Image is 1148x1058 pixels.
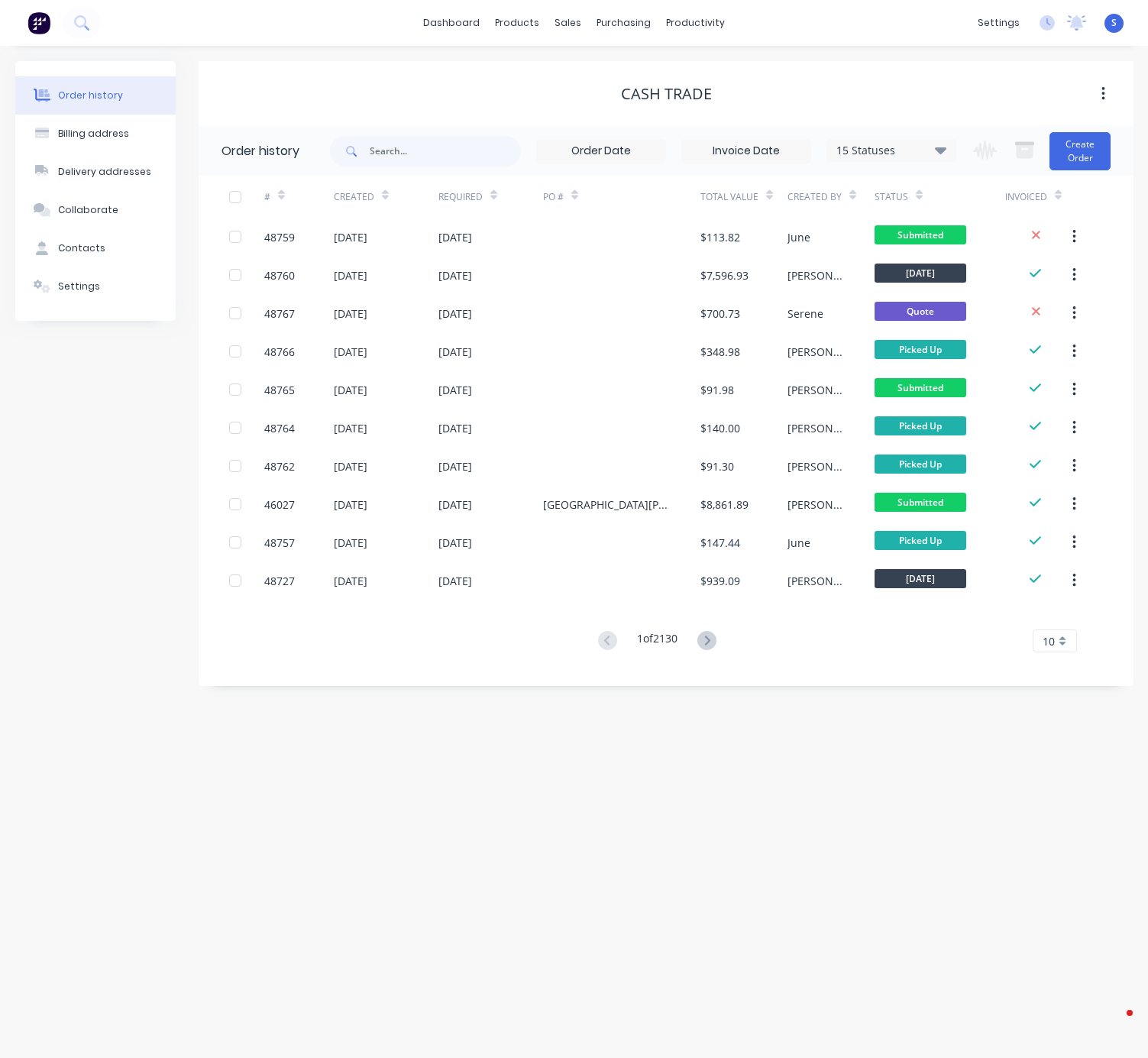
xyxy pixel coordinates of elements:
div: settings [970,11,1027,34]
div: $113.82 [700,229,740,245]
div: [DATE] [438,420,472,436]
span: Submitted [875,225,966,244]
div: [DATE] [438,535,472,551]
div: productivity [658,11,732,34]
button: Billing address [15,115,176,153]
div: 48757 [264,535,295,551]
div: 46027 [264,497,295,513]
div: [PERSON_NAME] [787,267,844,283]
div: Created [334,176,438,218]
span: Picked Up [875,340,966,359]
div: [GEOGRAPHIC_DATA][PERSON_NAME] [543,497,670,513]
div: Contacts [58,241,105,255]
span: Quote [875,302,966,321]
div: Order history [222,142,299,160]
div: [DATE] [334,497,367,513]
div: Invoiced [1005,176,1075,218]
span: [DATE] [875,569,966,588]
div: Order history [58,89,123,102]
div: [DATE] [334,535,367,551]
div: $700.73 [700,306,740,322]
div: Collaborate [58,203,118,217]
div: Status [875,190,908,204]
div: 48766 [264,344,295,360]
button: Order history [15,76,176,115]
div: Settings [58,280,100,293]
div: [DATE] [334,458,367,474]
div: Cash Trade [621,85,712,103]
div: 48767 [264,306,295,322]
div: $8,861.89 [700,497,749,513]
div: purchasing [589,11,658,34]
div: $348.98 [700,344,740,360]
div: [DATE] [438,382,472,398]
span: [DATE] [875,264,966,283]
div: [PERSON_NAME] [787,573,844,589]
div: [DATE] [334,267,367,283]
div: Total Value [700,176,787,218]
div: 48762 [264,458,295,474]
div: Status [875,176,1005,218]
div: [DATE] [438,458,472,474]
div: [DATE] [334,382,367,398]
div: Total Value [700,190,758,204]
div: 48760 [264,267,295,283]
div: 48764 [264,420,295,436]
div: sales [547,11,589,34]
div: [DATE] [334,229,367,245]
div: [DATE] [438,306,472,322]
div: 48765 [264,382,295,398]
div: Required [438,176,543,218]
div: PO # [543,176,700,218]
div: products [487,11,547,34]
div: Required [438,190,483,204]
div: [DATE] [334,306,367,322]
button: Contacts [15,229,176,267]
div: $7,596.93 [700,267,749,283]
div: Serene [787,306,823,322]
div: [DATE] [438,344,472,360]
div: $91.30 [700,458,734,474]
div: $939.09 [700,573,740,589]
div: [PERSON_NAME] [787,420,844,436]
div: 15 Statuses [827,142,956,159]
button: Create Order [1049,132,1111,170]
a: dashboard [416,11,487,34]
span: Submitted [875,378,966,397]
span: Picked Up [875,531,966,550]
span: S [1111,16,1117,30]
div: [PERSON_NAME] [787,458,844,474]
div: June [787,229,810,245]
div: [DATE] [334,344,367,360]
input: Invoice Date [682,140,810,163]
div: PO # [543,190,564,204]
div: [PERSON_NAME] [787,497,844,513]
button: Delivery addresses [15,153,176,191]
button: Settings [15,267,176,306]
div: Billing address [58,127,129,141]
img: Factory [27,11,50,34]
div: Delivery addresses [58,165,151,179]
span: 10 [1043,633,1055,649]
div: Created [334,190,374,204]
div: 48727 [264,573,295,589]
div: [DATE] [334,573,367,589]
div: Created By [787,176,875,218]
span: Picked Up [875,416,966,435]
div: June [787,535,810,551]
div: $147.44 [700,535,740,551]
div: [DATE] [438,497,472,513]
iframe: Intercom live chat [1096,1006,1133,1043]
div: 1 of 2130 [637,630,677,652]
div: $140.00 [700,420,740,436]
div: [DATE] [438,573,472,589]
button: Collaborate [15,191,176,229]
div: [PERSON_NAME] [787,382,844,398]
div: [DATE] [438,229,472,245]
div: [DATE] [438,267,472,283]
input: Search... [370,136,521,167]
div: Invoiced [1005,190,1047,204]
div: $91.98 [700,382,734,398]
div: [DATE] [334,420,367,436]
input: Order Date [537,140,665,163]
